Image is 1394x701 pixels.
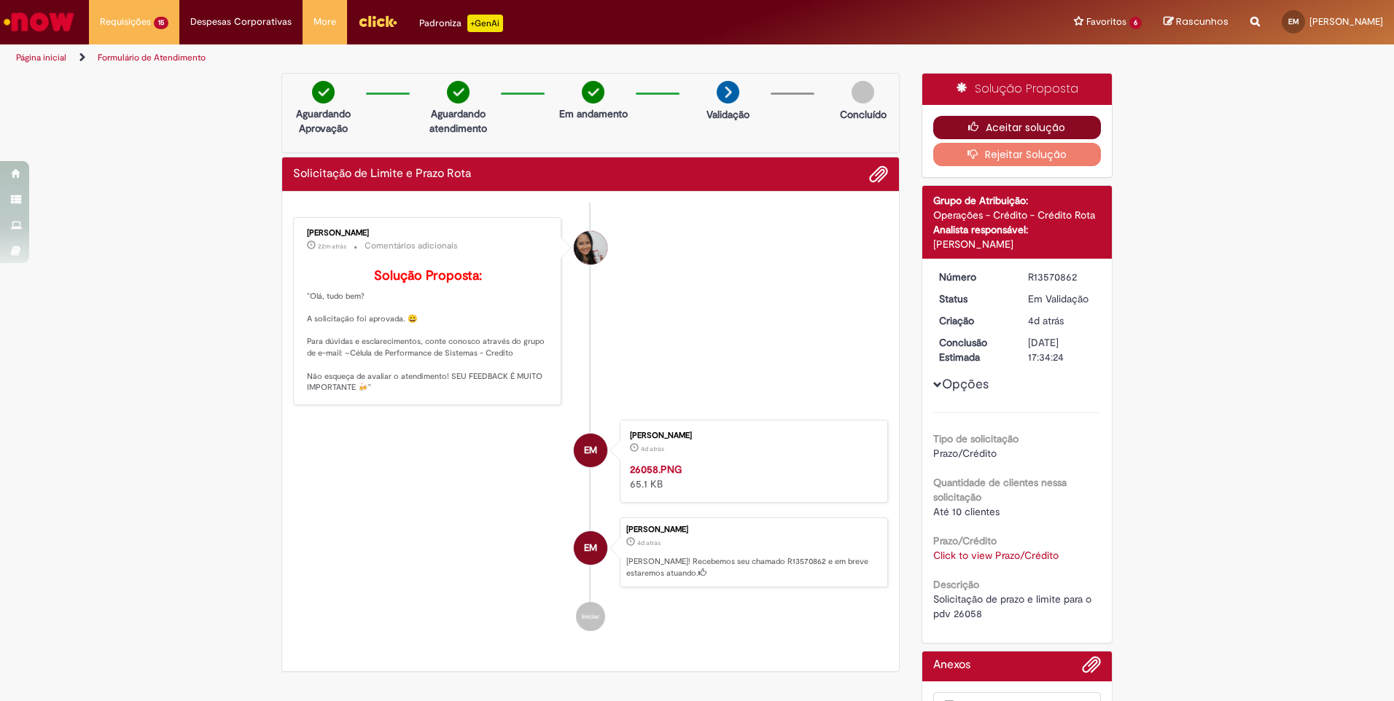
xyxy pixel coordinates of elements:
span: EM [584,433,597,468]
a: Página inicial [16,52,66,63]
button: Aceitar solução [933,116,1102,139]
div: R13570862 [1028,270,1096,284]
p: [PERSON_NAME]! Recebemos seu chamado R13570862 e em breve estaremos atuando. [626,556,880,579]
div: Solução Proposta [922,74,1113,105]
p: Validação [706,107,749,122]
a: 26058.PNG [630,463,682,476]
p: Aguardando atendimento [423,106,494,136]
p: "Olá, tudo bem? A solicitação foi aprovada. 😀 Para dúvidas e esclarecimentos, conte conosco atrav... [307,269,550,393]
img: img-circle-grey.png [852,81,874,103]
div: Grupo de Atribuição: [933,193,1102,208]
span: 4d atrás [637,539,661,547]
dt: Status [928,291,1018,306]
a: Formulário de Atendimento [98,52,206,63]
span: Requisições [100,15,151,29]
div: [PERSON_NAME] [307,229,550,238]
div: [PERSON_NAME] [630,431,873,440]
img: ServiceNow [1,7,77,36]
span: More [314,15,336,29]
dt: Número [928,270,1018,284]
div: 26/09/2025 14:34:20 [1028,313,1096,328]
div: [PERSON_NAME] [626,525,880,534]
span: Até 10 clientes [933,505,1000,518]
li: Eric Ricardo Nunes Montebello [293,517,888,587]
p: Em andamento [559,106,628,121]
div: Eric Ricardo Nunes Montebello [574,531,607,565]
span: 4d atrás [1028,314,1064,327]
img: arrow-next.png [717,81,739,103]
button: Adicionar anexos [869,165,888,184]
div: [PERSON_NAME] [933,237,1102,251]
span: EM [1288,17,1299,26]
span: Favoritos [1086,15,1126,29]
div: [DATE] 17:34:24 [1028,335,1096,364]
b: Descrição [933,578,979,591]
img: check-circle-green.png [447,81,470,103]
img: check-circle-green.png [312,81,335,103]
dt: Criação [928,313,1018,328]
span: EM [584,530,597,565]
span: 22m atrás [318,242,346,251]
div: Eric Ricardo Nunes Montebello [574,434,607,467]
p: Aguardando Aprovação [288,106,359,136]
b: Tipo de solicitação [933,432,1019,445]
div: Valeria Maria Da Conceicao [574,231,607,265]
ul: Histórico de tíquete [293,203,888,646]
h2: Anexos [933,659,970,672]
div: Em Validação [1028,291,1096,306]
b: Prazo/Crédito [933,534,997,547]
div: 65.1 KB [630,462,873,491]
p: Concluído [840,107,887,122]
span: 15 [154,17,168,29]
span: Prazo/Crédito [933,447,997,460]
div: Analista responsável: [933,222,1102,237]
time: 26/09/2025 14:34:17 [641,445,664,453]
h2: Solicitação de Limite e Prazo Rota Histórico de tíquete [293,168,471,181]
div: Operações - Crédito - Crédito Rota [933,208,1102,222]
span: [PERSON_NAME] [1309,15,1383,28]
a: Click to view Prazo/Crédito [933,549,1059,562]
span: Solicitação de prazo e limite para o pdv 26058 [933,592,1094,620]
span: 4d atrás [641,445,664,453]
a: Rascunhos [1164,15,1228,29]
p: +GenAi [467,15,503,32]
span: 6 [1129,17,1142,29]
span: Rascunhos [1176,15,1228,28]
b: Solução Proposta: [374,267,482,284]
button: Adicionar anexos [1082,655,1101,681]
small: Comentários adicionais [365,240,458,252]
ul: Trilhas de página [11,44,919,71]
img: check-circle-green.png [582,81,604,103]
time: 26/09/2025 14:34:20 [637,539,661,547]
button: Rejeitar Solução [933,143,1102,166]
time: 26/09/2025 14:34:20 [1028,314,1064,327]
b: Quantidade de clientes nessa solicitação [933,476,1067,504]
time: 29/09/2025 14:20:46 [318,242,346,251]
dt: Conclusão Estimada [928,335,1018,364]
img: click_logo_yellow_360x200.png [358,10,397,32]
div: Padroniza [419,15,503,32]
span: Despesas Corporativas [190,15,292,29]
